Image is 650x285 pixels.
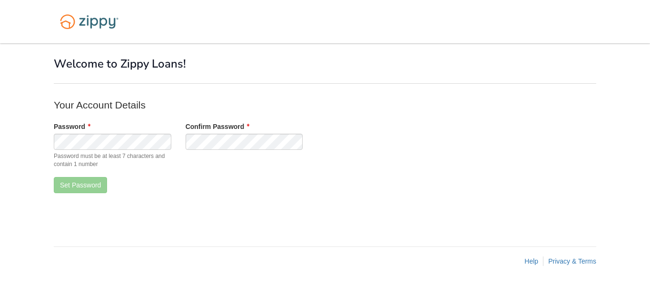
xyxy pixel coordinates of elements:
[54,177,107,193] button: Set Password
[524,257,538,265] a: Help
[54,152,171,168] span: Password must be at least 7 characters and contain 1 number
[54,122,90,131] label: Password
[186,134,303,150] input: Verify Password
[548,257,596,265] a: Privacy & Terms
[54,10,125,34] img: Logo
[54,98,434,112] p: Your Account Details
[54,58,596,70] h1: Welcome to Zippy Loans!
[186,122,250,131] label: Confirm Password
